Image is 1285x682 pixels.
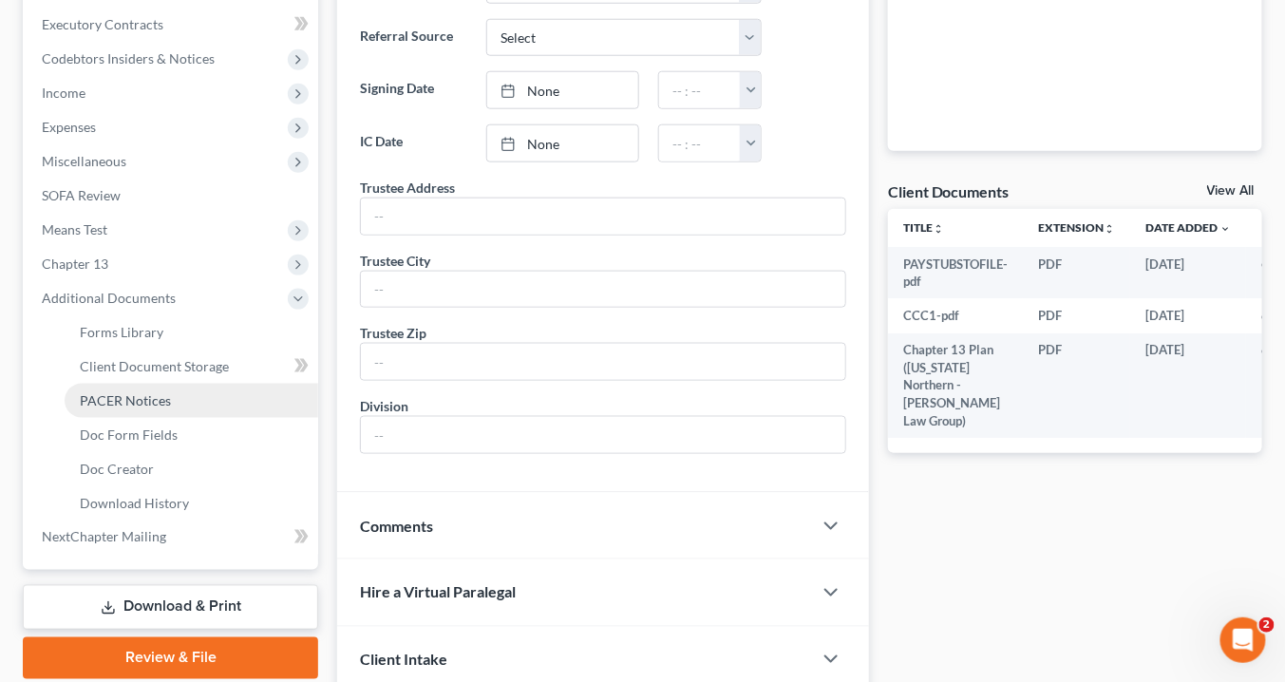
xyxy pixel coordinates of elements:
span: 2 [1259,617,1275,633]
a: View All [1207,184,1255,198]
input: -- [361,344,845,380]
a: Date Added expand_more [1145,220,1231,235]
span: Expenses [42,119,96,135]
span: Doc Form Fields [80,426,178,443]
span: Forms Library [80,324,163,340]
td: [DATE] [1130,333,1246,438]
input: -- : -- [659,125,741,161]
a: Executory Contracts [27,8,318,42]
span: NextChapter Mailing [42,529,166,545]
span: Client Document Storage [80,358,229,374]
input: -- [361,272,845,308]
td: PAYSTUBSTOFILE-pdf [888,247,1023,299]
span: Hire a Virtual Paralegal [360,583,516,601]
span: Doc Creator [80,461,154,477]
a: SOFA Review [27,179,318,213]
span: Additional Documents [42,290,176,306]
label: Signing Date [350,71,477,109]
span: Chapter 13 [42,256,108,272]
a: None [487,125,638,161]
i: unfold_more [933,223,944,235]
div: Division [360,396,408,416]
a: Doc Form Fields [65,418,318,452]
span: Executory Contracts [42,16,163,32]
a: Doc Creator [65,452,318,486]
a: Titleunfold_more [903,220,944,235]
td: [DATE] [1130,298,1246,332]
a: Forms Library [65,315,318,350]
a: PACER Notices [65,384,318,418]
a: None [487,72,638,108]
span: SOFA Review [42,187,121,203]
span: Codebtors Insiders & Notices [42,50,215,66]
span: Download History [80,495,189,511]
span: Client Intake [360,651,447,669]
div: Trustee City [360,251,430,271]
span: PACER Notices [80,392,171,408]
span: Miscellaneous [42,153,126,169]
a: Client Document Storage [65,350,318,384]
a: Download History [65,486,318,521]
td: CCC1-pdf [888,298,1023,332]
input: -- [361,417,845,453]
iframe: Intercom live chat [1220,617,1266,663]
i: unfold_more [1104,223,1115,235]
label: Referral Source [350,19,477,57]
i: expand_more [1219,223,1231,235]
td: PDF [1023,333,1130,438]
label: IC Date [350,124,477,162]
a: NextChapter Mailing [27,521,318,555]
span: Means Test [42,221,107,237]
a: Extensionunfold_more [1038,220,1115,235]
span: Comments [360,517,433,535]
input: -- : -- [659,72,741,108]
span: Income [42,85,85,101]
div: Client Documents [888,181,1010,201]
input: -- [361,199,845,235]
a: Download & Print [23,585,318,630]
td: PDF [1023,247,1130,299]
td: Chapter 13 Plan ([US_STATE] Northern - [PERSON_NAME] Law Group) [888,333,1023,438]
div: Trustee Zip [360,323,426,343]
div: Trustee Address [360,178,455,198]
td: PDF [1023,298,1130,332]
a: Review & File [23,637,318,679]
td: [DATE] [1130,247,1246,299]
